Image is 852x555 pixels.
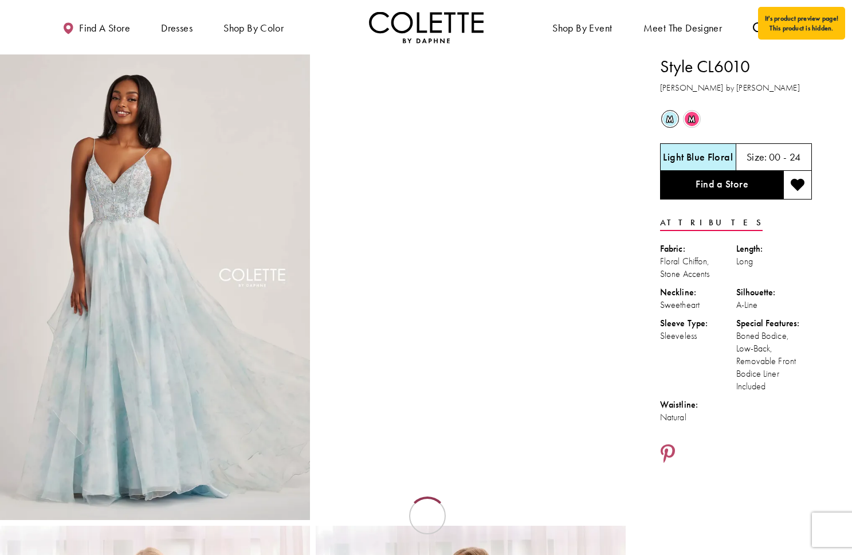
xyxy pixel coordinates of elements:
span: Shop by color [223,22,284,34]
span: Find a store [79,22,130,34]
a: Find a Store [660,171,783,200]
div: Fabric: [660,243,736,255]
div: Silhouette: [736,286,812,299]
a: Meet the designer [641,11,725,43]
a: Attributes [660,214,763,231]
div: Waistline: [660,398,736,411]
button: Add to wishlist [783,171,812,200]
span: Meet the designer [643,22,723,34]
div: It's product preview page! This product is hidden. [758,7,845,40]
div: Floral Chiffon, Stone Accents [660,255,736,280]
a: Find a store [60,11,133,43]
div: Length: [736,243,812,255]
span: Shop By Event [549,11,615,43]
div: Sweetheart [660,299,736,311]
div: Neckline: [660,286,736,299]
span: Shop By Event [552,22,612,34]
span: Size: [747,150,767,163]
img: Colette by Daphne [369,11,484,43]
div: Sleeve Type: [660,317,736,330]
div: Pink Floral [682,109,702,129]
h1: Style CL6010 [660,54,812,79]
div: Light Blue Floral [660,109,680,129]
h5: Chosen color [663,151,733,163]
div: Natural [660,411,736,424]
div: Long [736,255,812,268]
span: Shop by color [221,11,286,43]
a: Visit Home Page [369,11,484,43]
video: Style CL6010 Colette by Daphne #1 autoplay loop mute video [316,54,626,210]
a: Toggle search [750,11,767,43]
div: Boned Bodice, Low-Back, Removable Front Bodice Liner Included [736,330,812,393]
span: Dresses [158,11,195,43]
h5: 00 - 24 [769,151,801,163]
div: Product color controls state depends on size chosen [660,108,812,130]
div: A-Line [736,299,812,311]
span: Dresses [161,22,193,34]
div: Special Features: [736,317,812,330]
h3: [PERSON_NAME] by [PERSON_NAME] [660,81,812,95]
div: Sleeveless [660,330,736,342]
a: Share using Pinterest - Opens in new tab [660,444,676,466]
